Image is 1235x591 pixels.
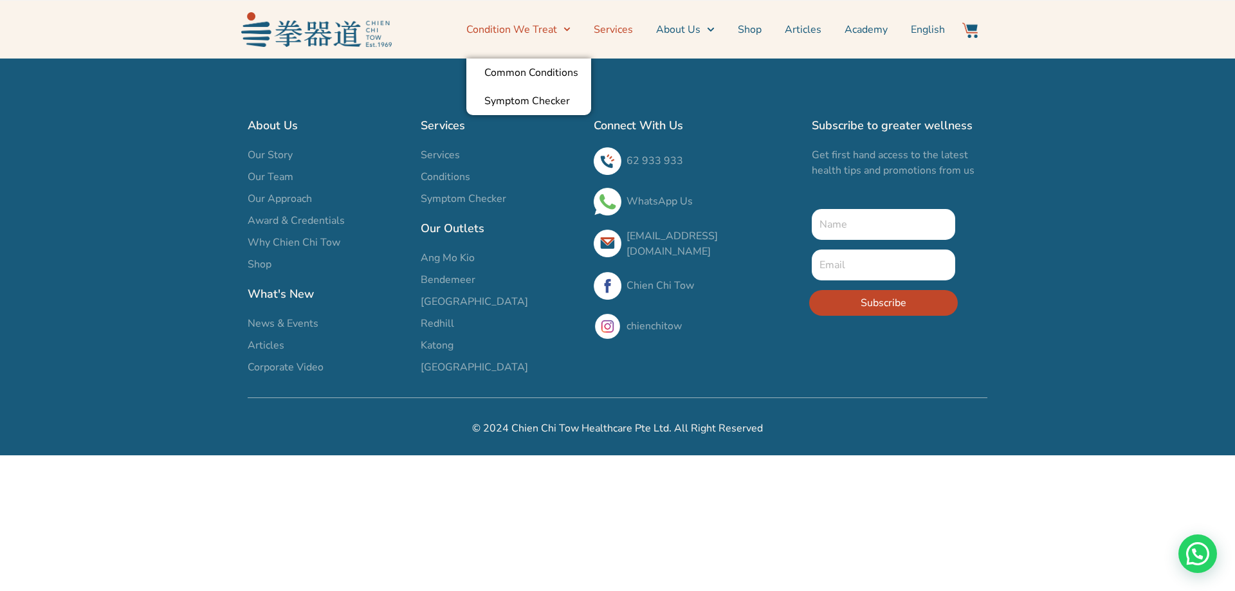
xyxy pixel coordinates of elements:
span: Corporate Video [248,359,324,375]
span: Articles [248,338,284,353]
button: Subscribe [809,290,958,316]
a: Chien Chi Tow [627,278,694,293]
a: Award & Credentials [248,213,408,228]
a: Shop [738,14,762,46]
span: Shop [248,257,271,272]
img: Website Icon-03 [962,23,978,38]
a: Symptom Checker [466,87,591,115]
h2: © 2024 Chien Chi Tow Healthcare Pte Ltd. All Right Reserved [248,421,987,436]
span: Why Chien Chi Tow [248,235,340,250]
span: [GEOGRAPHIC_DATA] [421,359,528,375]
h2: Subscribe to greater wellness [812,116,987,134]
ul: Condition We Treat [466,59,591,115]
span: Bendemeer [421,272,475,287]
a: [EMAIL_ADDRESS][DOMAIN_NAME] [627,229,718,259]
span: English [911,22,945,37]
p: Get first hand access to the latest health tips and promotions from us [812,147,987,178]
a: [GEOGRAPHIC_DATA] [421,294,581,309]
a: Switch to English [911,14,945,46]
span: Subscribe [861,295,906,311]
a: Articles [785,14,821,46]
a: Services [594,14,633,46]
a: 62 933 933 [627,154,683,168]
a: Conditions [421,169,581,185]
a: Our Approach [248,191,408,206]
a: chienchitow [627,319,682,333]
a: WhatsApp Us [627,194,693,208]
span: Redhill [421,316,454,331]
span: Ang Mo Kio [421,250,475,266]
div: Need help? WhatsApp contact [1178,534,1217,573]
a: Services [421,147,581,163]
h2: What's New [248,285,408,303]
a: News & Events [248,316,408,331]
h2: About Us [248,116,408,134]
h2: Services [421,116,581,134]
input: Name [812,209,955,240]
a: Symptom Checker [421,191,581,206]
input: Email [812,250,955,280]
a: Articles [248,338,408,353]
a: [GEOGRAPHIC_DATA] [421,359,581,375]
a: Ang Mo Kio [421,250,581,266]
h2: Connect With Us [594,116,799,134]
span: Award & Credentials [248,213,345,228]
a: Katong [421,338,581,353]
span: News & Events [248,316,318,331]
a: Bendemeer [421,272,581,287]
a: Our Story [248,147,408,163]
a: Shop [248,257,408,272]
span: Our Team [248,169,293,185]
span: Conditions [421,169,470,185]
nav: Menu [398,14,945,46]
a: About Us [656,14,714,46]
a: Common Conditions [466,59,591,87]
a: Why Chien Chi Tow [248,235,408,250]
a: Condition We Treat [466,14,571,46]
span: Our Story [248,147,293,163]
span: [GEOGRAPHIC_DATA] [421,294,528,309]
a: Our Team [248,169,408,185]
span: Our Approach [248,191,312,206]
h2: Our Outlets [421,219,581,237]
a: Corporate Video [248,359,408,375]
span: Katong [421,338,453,353]
a: Academy [845,14,888,46]
span: Symptom Checker [421,191,506,206]
span: Services [421,147,460,163]
form: New Form [812,209,955,325]
a: Redhill [421,316,581,331]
